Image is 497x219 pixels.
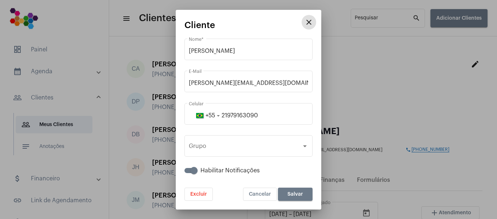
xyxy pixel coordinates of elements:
[249,192,271,197] span: Cancelar
[287,192,303,197] span: Salvar
[184,20,215,30] span: Cliente
[189,112,308,119] input: 31 99999-1111
[189,48,308,54] input: Digite o nome
[190,192,207,197] span: Excluir
[184,188,213,201] button: Excluir
[189,80,308,86] input: E-Mail
[278,188,313,201] button: Salvar
[305,18,313,27] mat-icon: close
[243,188,277,201] button: Cancelar
[206,113,215,118] span: +55
[189,144,302,151] span: Grupo
[189,106,222,125] button: +55
[200,166,260,175] span: Habilitar Notificações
